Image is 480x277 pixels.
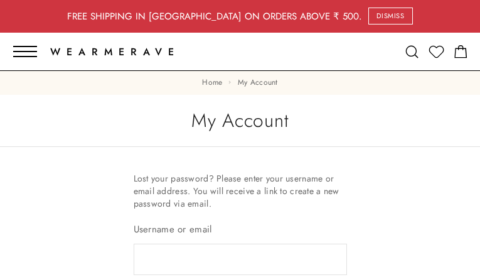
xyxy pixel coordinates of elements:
[134,172,347,210] p: Lost your password? Please enter your username or email address. You will receive a link to creat...
[50,47,180,57] span: Wearmerave
[368,8,413,24] a: Dismiss
[202,77,222,88] a: Home
[134,222,347,244] label: Username or email
[238,77,278,88] span: My account
[50,39,174,64] a: Wearmerave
